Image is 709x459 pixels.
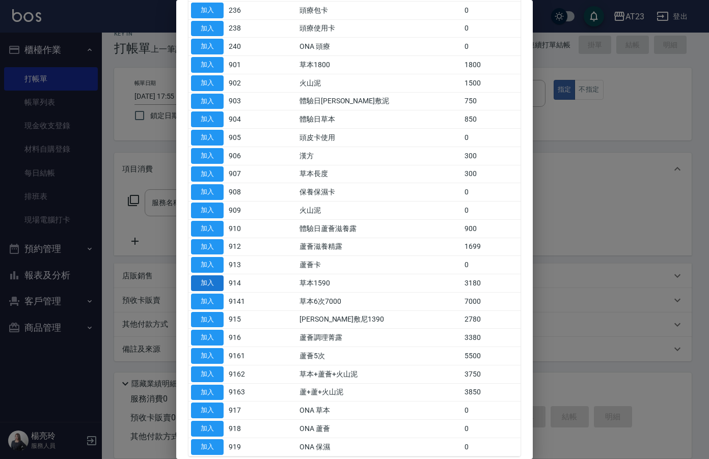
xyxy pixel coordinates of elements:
td: 0 [462,129,521,147]
td: ONA 頭療 [297,38,462,56]
td: 0 [462,256,521,274]
td: 901 [226,56,263,74]
td: 915 [226,310,263,329]
td: 906 [226,147,263,165]
button: 加入 [191,111,224,127]
td: 漢方 [297,147,462,165]
td: 1699 [462,238,521,256]
button: 加入 [191,257,224,273]
td: 體驗日蘆薈滋養露 [297,219,462,238]
td: 3380 [462,329,521,347]
td: 914 [226,274,263,293]
td: 0 [462,19,521,38]
td: 草本1800 [297,56,462,74]
td: 910 [226,219,263,238]
button: 加入 [191,221,224,237]
td: 0 [462,1,521,19]
button: 加入 [191,294,224,309]
button: 加入 [191,348,224,364]
td: 9163 [226,383,263,401]
td: 草本1590 [297,274,462,293]
td: 蘆薈卡 [297,256,462,274]
td: 240 [226,38,263,56]
td: 750 [462,92,521,110]
button: 加入 [191,39,224,54]
button: 加入 [191,75,224,91]
button: 加入 [191,275,224,291]
td: 850 [462,110,521,129]
button: 加入 [191,366,224,382]
button: 加入 [191,385,224,400]
td: 頭療使用卡 [297,19,462,38]
td: 904 [226,110,263,129]
td: 保養保濕卡 [297,183,462,202]
td: 0 [462,420,521,438]
td: 3180 [462,274,521,293]
button: 加入 [191,330,224,346]
button: 加入 [191,421,224,437]
td: 0 [462,183,521,202]
td: 907 [226,165,263,183]
td: 蘆薈滋養精露 [297,238,462,256]
td: 905 [226,129,263,147]
td: 9162 [226,365,263,383]
td: 300 [462,165,521,183]
td: 0 [462,38,521,56]
td: 草本6次7000 [297,292,462,310]
td: 902 [226,74,263,92]
td: 909 [226,202,263,220]
button: 加入 [191,3,224,18]
td: 908 [226,183,263,202]
td: ONA 蘆薈 [297,420,462,438]
td: 1800 [462,56,521,74]
button: 加入 [191,94,224,109]
td: 5500 [462,347,521,365]
button: 加入 [191,184,224,200]
td: 蘆薈調理菁露 [297,329,462,347]
td: 體驗日[PERSON_NAME]敷泥 [297,92,462,110]
td: 900 [462,219,521,238]
td: 火山泥 [297,202,462,220]
td: 頭療包卡 [297,1,462,19]
td: 0 [462,202,521,220]
td: 3750 [462,365,521,383]
td: 913 [226,256,263,274]
td: 1500 [462,74,521,92]
button: 加入 [191,312,224,328]
td: [PERSON_NAME]敷尼1390 [297,310,462,329]
button: 加入 [191,439,224,455]
td: 體驗日草本 [297,110,462,129]
td: ONA 草本 [297,401,462,420]
td: 918 [226,420,263,438]
button: 加入 [191,21,224,37]
button: 加入 [191,57,224,73]
td: 9141 [226,292,263,310]
td: 蘆薈5次 [297,347,462,365]
td: 頭皮卡使用 [297,129,462,147]
td: 236 [226,1,263,19]
td: 238 [226,19,263,38]
button: 加入 [191,239,224,255]
button: 加入 [191,148,224,164]
td: 300 [462,147,521,165]
td: 0 [462,438,521,456]
td: 916 [226,329,263,347]
td: 912 [226,238,263,256]
td: 917 [226,401,263,420]
button: 加入 [191,403,224,418]
td: 3850 [462,383,521,401]
td: 903 [226,92,263,110]
td: 蘆+蘆+火山泥 [297,383,462,401]
td: ONA 保濕 [297,438,462,456]
td: 0 [462,401,521,420]
button: 加入 [191,130,224,146]
td: 草本+蘆薈+火山泥 [297,365,462,383]
td: 火山泥 [297,74,462,92]
td: 9161 [226,347,263,365]
td: 草本長度 [297,165,462,183]
td: 919 [226,438,263,456]
td: 2780 [462,310,521,329]
button: 加入 [191,203,224,218]
button: 加入 [191,166,224,182]
td: 7000 [462,292,521,310]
